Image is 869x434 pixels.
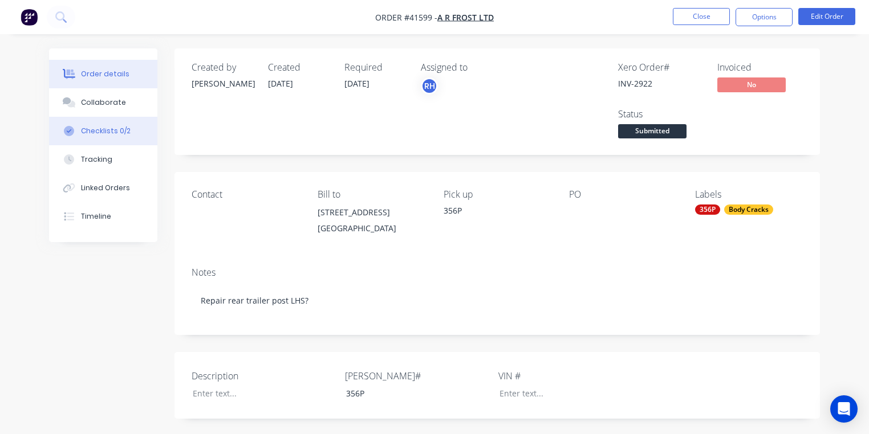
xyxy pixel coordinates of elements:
img: Factory [21,9,38,26]
div: Created [268,62,331,73]
div: Timeline [81,211,111,222]
label: [PERSON_NAME]# [345,369,488,383]
div: 356P [337,385,480,402]
label: VIN # [498,369,641,383]
div: [PERSON_NAME] [192,77,254,89]
button: Edit Order [798,8,855,25]
div: PO [569,189,677,200]
button: Timeline [49,202,157,231]
div: Assigned to [421,62,535,73]
button: Collaborate [49,88,157,117]
div: Collaborate [81,97,126,108]
div: Invoiced [717,62,803,73]
div: Order details [81,69,129,79]
button: Tracking [49,145,157,174]
div: Checklists 0/2 [81,126,131,136]
div: INV-2922 [618,77,704,89]
div: Notes [192,267,803,278]
div: Body Cracks [724,204,773,215]
a: A R Frost LTD [437,12,494,23]
div: 356P [444,204,551,216]
span: No [717,77,786,92]
div: Contact [192,189,299,200]
div: Open Intercom Messenger [830,395,858,423]
label: Description [192,369,334,383]
div: Linked Orders [81,183,130,193]
button: Checklists 0/2 [49,117,157,145]
div: [GEOGRAPHIC_DATA] [318,220,425,236]
div: Pick up [444,189,551,200]
span: Order #41599 - [375,12,437,23]
div: Xero Order # [618,62,704,73]
div: Required [344,62,407,73]
div: Status [618,109,704,120]
button: Linked Orders [49,174,157,202]
div: Repair rear trailer post LHS? [192,283,803,318]
button: Options [736,8,793,26]
div: [STREET_ADDRESS] [318,204,425,220]
div: Tracking [81,154,112,165]
button: RH [421,77,438,95]
div: [STREET_ADDRESS][GEOGRAPHIC_DATA] [318,204,425,241]
button: Close [673,8,730,25]
div: Bill to [318,189,425,200]
span: Submitted [618,124,687,138]
div: 356P [695,204,720,215]
button: Submitted [618,124,687,141]
span: [DATE] [344,78,369,89]
button: Order details [49,60,157,88]
div: Created by [192,62,254,73]
span: [DATE] [268,78,293,89]
div: Labels [695,189,803,200]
